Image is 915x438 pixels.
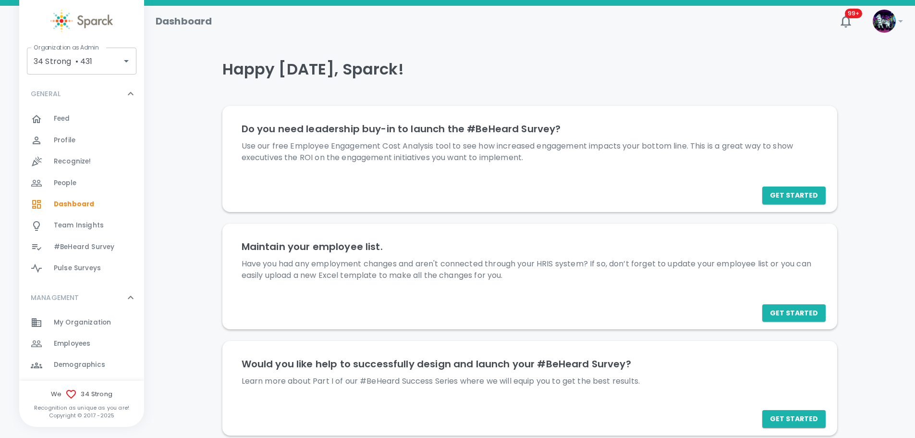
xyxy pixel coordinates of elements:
span: We 34 Strong [19,388,144,400]
label: Organization as Admin [34,43,98,51]
span: My Organization [54,318,111,327]
img: Picture of Sparck [873,10,896,33]
div: GENERAL [19,108,144,283]
a: Employees [19,333,144,354]
div: GENERAL [19,79,144,108]
span: Recognize! [54,157,91,166]
button: Open [120,54,133,68]
h1: Dashboard [156,13,212,29]
a: Dashboard [19,194,144,215]
a: People [19,173,144,194]
span: Demographics [54,360,105,370]
a: Pulse Surveys [19,258,144,279]
button: Get Started [762,187,826,204]
span: Team Insights [54,221,104,230]
a: #BeHeard Survey [19,237,144,258]
h6: Do you need leadership buy-in to launch the #BeHeard Survey? [242,121,818,137]
h6: Maintain your employee list. [242,239,818,254]
h6: Would you like help to successfully design and launch your #BeHeard Survey? [242,356,818,372]
span: 99+ [845,9,862,18]
a: Demographics [19,354,144,375]
span: People [54,178,76,188]
a: My Organization [19,312,144,333]
h4: Happy [DATE], Sparck! [222,60,837,79]
button: 99+ [834,10,857,33]
button: Get Started [762,304,826,322]
a: Sparck logo [19,10,144,32]
span: Dashboard [54,200,94,209]
div: MANAGEMENT [19,283,144,312]
p: MANAGEMENT [31,293,79,302]
span: Employees [54,339,90,349]
span: Feed [54,114,70,124]
button: Get Started [762,410,826,428]
p: Use our free Employee Engagement Cost Analysis tool to see how increased engagement impacts your ... [242,140,818,163]
p: Have you had any employment changes and aren't connected through your HRIS system? If so, don’t f... [242,258,818,281]
p: Copyright © 2017 - 2025 [19,412,144,419]
p: Learn more about Part I of our #BeHeard Success Series where we will equip you to get the best re... [242,375,818,387]
a: Profile [19,130,144,151]
a: #BeHeard Surveys [19,376,144,397]
p: GENERAL [31,89,61,99]
a: Recognize! [19,151,144,172]
span: Profile [54,136,75,145]
span: #BeHeard Survey [54,242,114,252]
p: Recognition as unique as you are! [19,404,144,412]
img: Sparck logo [50,10,113,32]
a: Team Insights [19,215,144,236]
span: Pulse Surveys [54,263,101,273]
a: Feed [19,108,144,129]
